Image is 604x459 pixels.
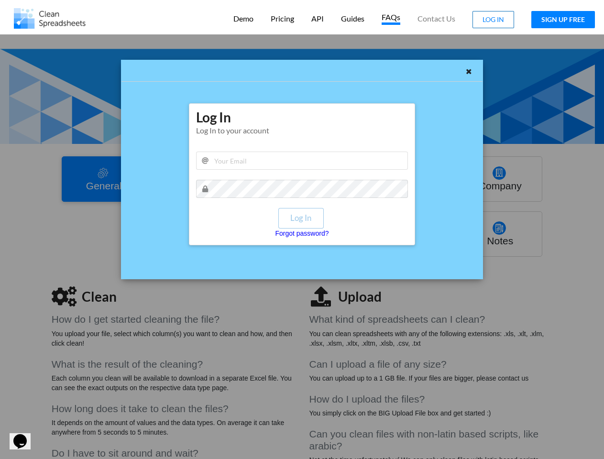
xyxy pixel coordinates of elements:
[233,14,253,24] p: Demo
[382,12,400,25] p: FAQs
[311,14,324,24] p: API
[472,11,514,28] button: LOG IN
[271,14,294,24] p: Pricing
[196,126,408,135] div: Log In to your account
[531,11,595,28] button: SIGN UP FREE
[14,8,86,29] img: Logo.png
[196,152,408,170] input: Your Email
[196,109,408,135] h1: Log In
[10,421,40,449] iframe: chat widget
[417,15,455,22] span: Contact Us
[341,14,364,24] p: Guides
[483,15,504,23] span: LOG IN
[275,229,329,238] p: Forgot password?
